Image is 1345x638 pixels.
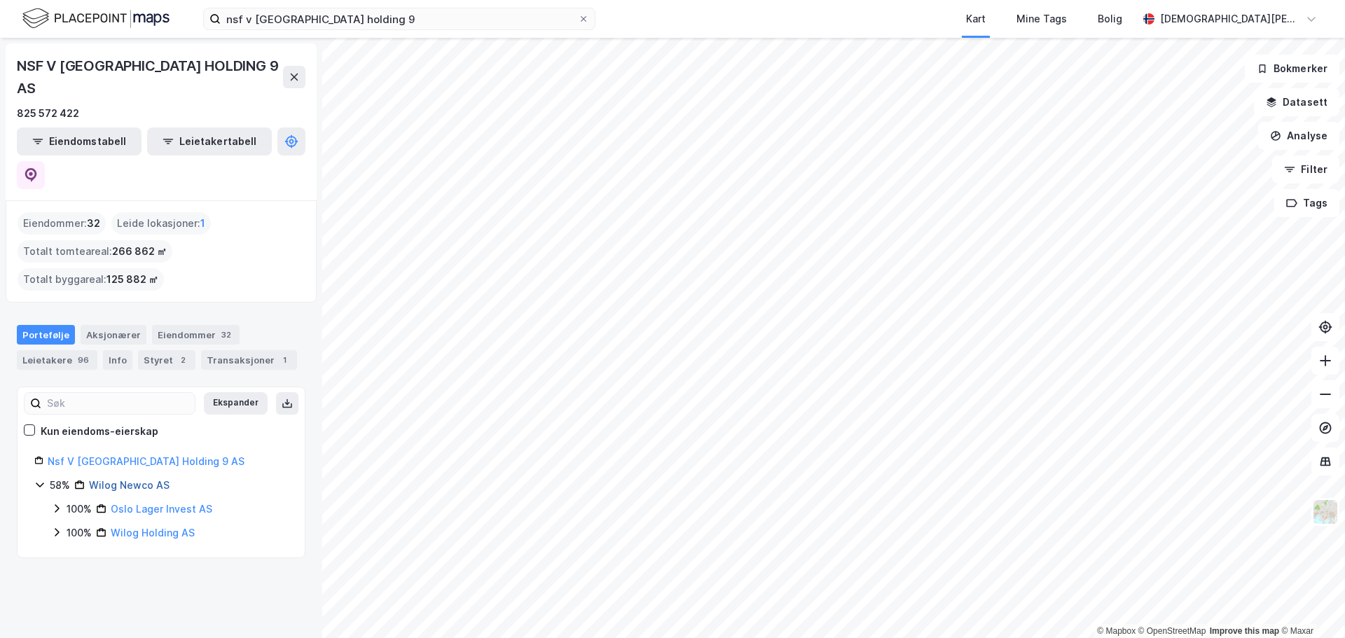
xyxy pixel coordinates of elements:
[1097,626,1136,636] a: Mapbox
[112,243,167,260] span: 266 862 ㎡
[1245,55,1339,83] button: Bokmerker
[1312,499,1339,525] img: Z
[17,325,75,345] div: Portefølje
[1210,626,1279,636] a: Improve this map
[277,353,291,367] div: 1
[201,350,297,370] div: Transaksjoner
[200,215,205,232] span: 1
[18,268,164,291] div: Totalt byggareal :
[111,527,195,539] a: Wilog Holding AS
[89,479,170,491] a: Wilog Newco AS
[18,240,172,263] div: Totalt tomteareal :
[17,127,142,155] button: Eiendomstabell
[75,353,92,367] div: 96
[22,6,170,31] img: logo.f888ab2527a4732fd821a326f86c7f29.svg
[1258,122,1339,150] button: Analyse
[17,105,79,122] div: 825 572 422
[1016,11,1067,27] div: Mine Tags
[1254,88,1339,116] button: Datasett
[152,325,240,345] div: Eiendommer
[106,271,158,288] span: 125 882 ㎡
[17,55,283,99] div: NSF V [GEOGRAPHIC_DATA] HOLDING 9 AS
[1138,626,1206,636] a: OpenStreetMap
[67,501,92,518] div: 100%
[147,127,272,155] button: Leietakertabell
[138,350,195,370] div: Styret
[17,350,97,370] div: Leietakere
[41,423,158,440] div: Kun eiendoms-eierskap
[111,503,212,515] a: Oslo Lager Invest AS
[1160,11,1300,27] div: [DEMOGRAPHIC_DATA][PERSON_NAME]
[18,212,106,235] div: Eiendommer :
[1274,189,1339,217] button: Tags
[221,8,578,29] input: Søk på adresse, matrikkel, gårdeiere, leietakere eller personer
[67,525,92,541] div: 100%
[1098,11,1122,27] div: Bolig
[103,350,132,370] div: Info
[87,215,100,232] span: 32
[41,393,195,414] input: Søk
[204,392,268,415] button: Ekspander
[48,455,244,467] a: Nsf V [GEOGRAPHIC_DATA] Holding 9 AS
[50,477,70,494] div: 58%
[111,212,211,235] div: Leide lokasjoner :
[966,11,986,27] div: Kart
[176,353,190,367] div: 2
[1272,155,1339,183] button: Filter
[1275,571,1345,638] iframe: Chat Widget
[81,325,146,345] div: Aksjonærer
[219,328,234,342] div: 32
